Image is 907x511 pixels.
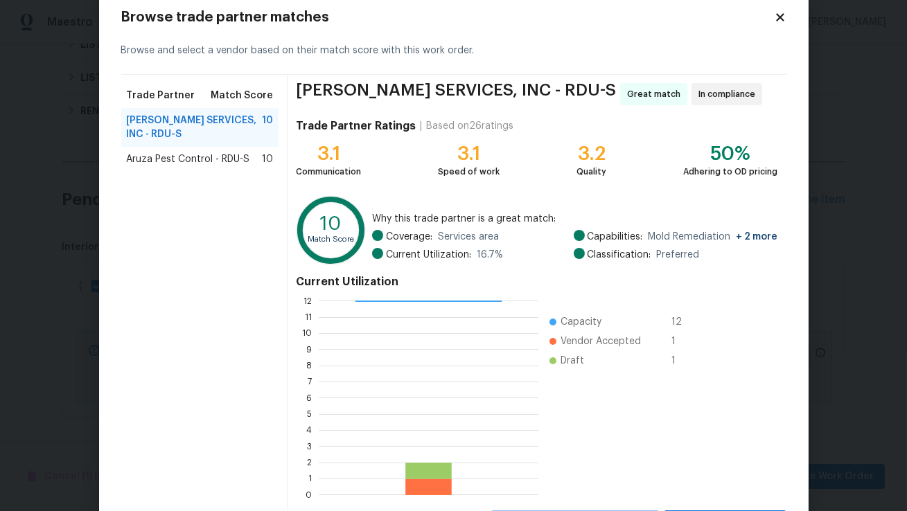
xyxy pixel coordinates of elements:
span: [PERSON_NAME] SERVICES, INC - RDU-S [296,83,616,105]
span: Why this trade partner is a great match: [372,212,778,226]
text: 5 [307,410,312,418]
span: + 2 more [737,232,778,242]
span: [PERSON_NAME] SERVICES, INC - RDU-S [127,114,263,141]
span: Current Utilization: [386,248,471,262]
span: 10 [262,152,273,166]
text: 6 [306,394,312,402]
span: Capacity [561,315,601,329]
h4: Trade Partner Ratings [296,119,416,133]
span: Services area [438,230,499,244]
span: 16.7 % [477,248,503,262]
div: 50% [684,147,778,161]
text: 12 [303,297,312,305]
text: 9 [306,346,312,354]
text: 10 [321,215,342,234]
span: Aruza Pest Control - RDU-S [127,152,250,166]
text: 1 [308,474,312,483]
text: 11 [305,313,312,321]
text: 3 [307,442,312,451]
div: Quality [576,165,606,179]
span: Match Score [211,89,273,102]
text: 10 [302,329,312,337]
text: 4 [306,426,312,434]
span: Vendor Accepted [561,334,641,348]
span: 12 [671,315,694,329]
span: Mold Remediation [649,230,778,244]
span: Capabilities: [588,230,643,244]
span: Draft [561,354,584,368]
div: Communication [296,165,361,179]
span: 10 [262,114,273,141]
span: 1 [671,334,694,348]
span: Classification: [588,248,651,262]
div: Adhering to OD pricing [684,165,778,179]
span: In compliance [698,87,761,101]
text: 8 [306,361,312,370]
div: Based on 26 ratings [426,119,513,133]
h2: Browse trade partner matches [121,10,774,24]
text: 7 [308,377,312,386]
span: Great match [627,87,686,101]
text: Match Score [308,235,355,243]
div: Speed of work [438,165,500,179]
span: Coverage: [386,230,432,244]
div: 3.1 [296,147,361,161]
div: 3.2 [576,147,606,161]
div: 3.1 [438,147,500,161]
div: Browse and select a vendor based on their match score with this work order. [121,27,786,75]
span: 1 [671,354,694,368]
h4: Current Utilization [296,275,777,289]
text: 0 [306,491,312,499]
text: 2 [307,458,312,467]
div: | [416,119,426,133]
span: Trade Partner [127,89,195,102]
span: Preferred [657,248,700,262]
